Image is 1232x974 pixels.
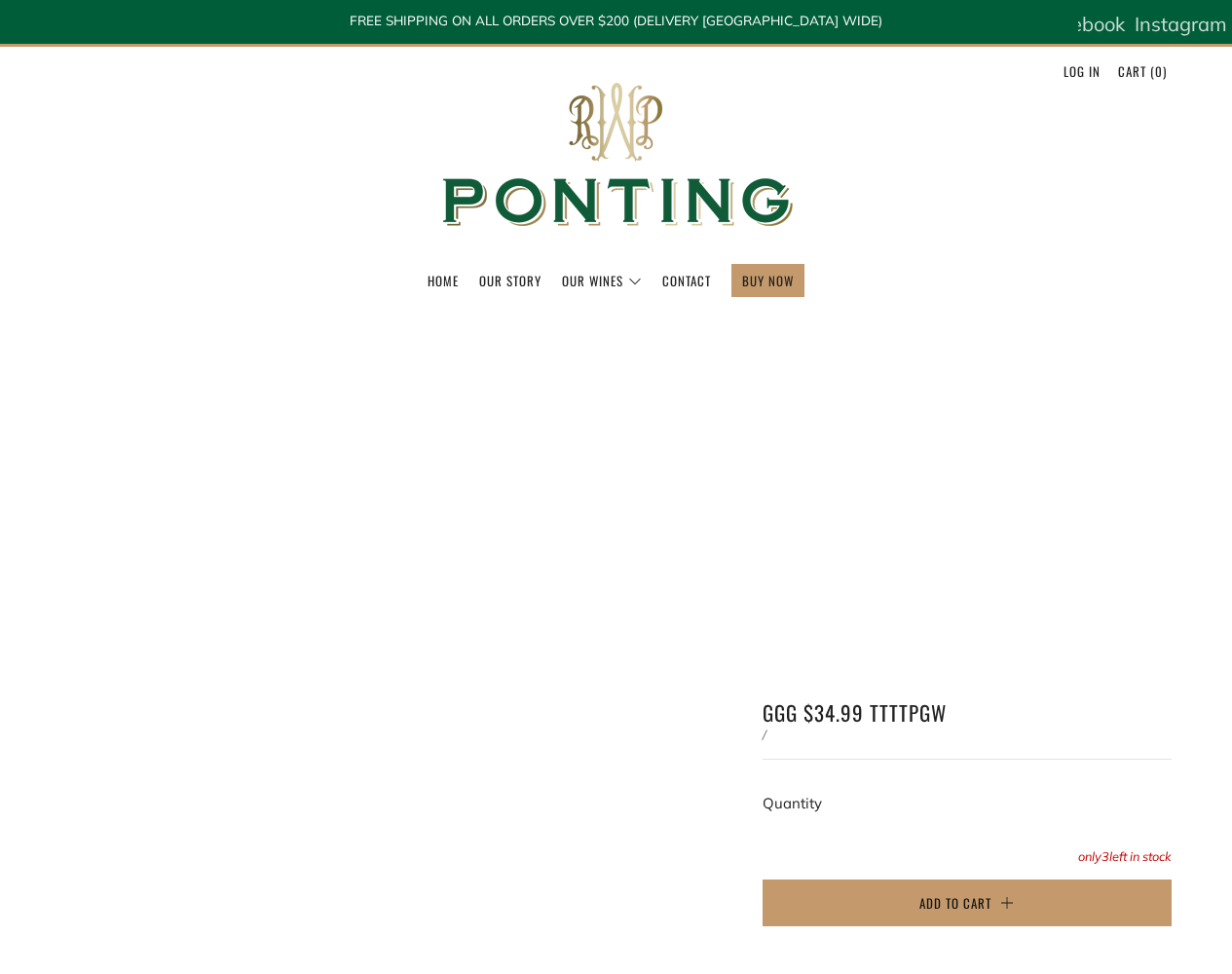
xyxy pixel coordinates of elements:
[763,697,909,728] span: ggg $34.99 tttt
[1155,61,1163,81] span: 0
[763,880,1172,926] button: Add to Cart
[742,265,794,296] a: BUY NOW
[662,265,711,296] a: Contact
[428,265,459,296] a: Home
[763,850,1172,863] p: only left in stock
[1101,848,1109,864] span: 3
[1135,12,1227,36] span: Instagram
[1118,56,1167,87] a: Cart (0)
[1135,5,1227,44] a: Instagram
[1039,5,1125,44] a: Facebook
[1039,12,1125,36] span: Facebook
[479,265,541,296] a: Our Story
[919,893,991,913] span: Add to Cart
[763,794,822,812] label: Quantity
[763,697,947,728] span: pgw
[562,265,642,296] a: Our Wines
[422,47,811,264] img: Ponting Wines
[1064,56,1101,87] a: Log in
[763,727,766,742] span: /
